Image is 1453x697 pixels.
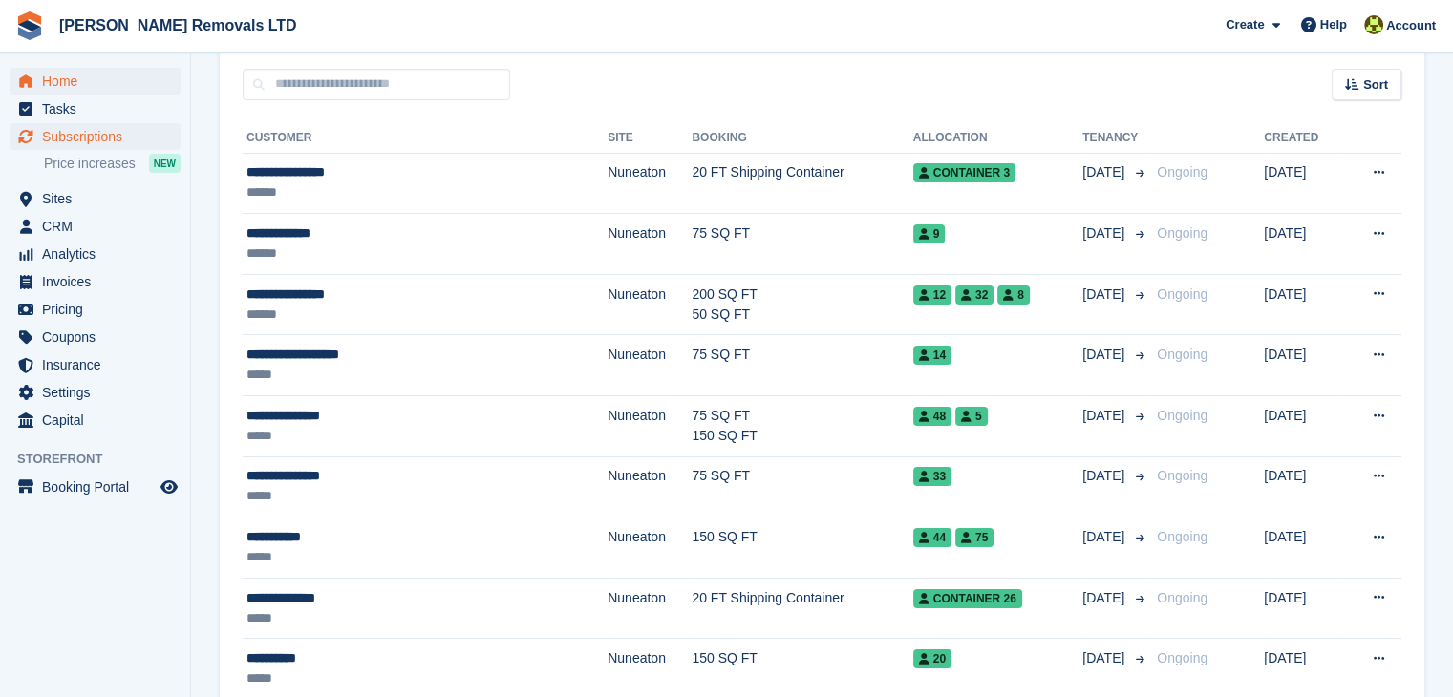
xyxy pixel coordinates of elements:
[10,213,181,240] a: menu
[608,517,692,579] td: Nuneaton
[1082,285,1128,305] span: [DATE]
[608,456,692,517] td: Nuneaton
[692,456,912,517] td: 75 SQ FT
[52,10,305,41] a: [PERSON_NAME] Removals LTD
[1364,15,1383,34] img: Sean Glenn
[1157,408,1207,423] span: Ongoing
[692,396,912,457] td: 75 SQ FT 150 SQ FT
[10,68,181,95] a: menu
[1082,648,1128,668] span: [DATE]
[913,224,946,243] span: 9
[1082,345,1128,365] span: [DATE]
[1264,274,1343,335] td: [DATE]
[1264,153,1343,214] td: [DATE]
[1082,162,1128,182] span: [DATE]
[1157,164,1207,180] span: Ongoing
[913,467,951,486] span: 33
[158,475,181,498] a: Preview store
[1082,466,1128,486] span: [DATE]
[1264,396,1343,457] td: [DATE]
[10,268,181,295] a: menu
[1082,223,1128,243] span: [DATE]
[913,589,1022,608] span: Container 26
[608,123,692,154] th: Site
[608,396,692,457] td: Nuneaton
[913,285,951,305] span: 12
[42,407,157,433] span: Capital
[608,335,692,396] td: Nuneaton
[44,153,181,174] a: Price increases NEW
[42,351,157,378] span: Insurance
[913,649,951,668] span: 20
[10,95,181,122] a: menu
[10,474,181,500] a: menu
[42,95,157,122] span: Tasks
[955,285,994,305] span: 32
[692,153,912,214] td: 20 FT Shipping Container
[10,296,181,323] a: menu
[913,346,951,365] span: 14
[42,268,157,295] span: Invoices
[42,241,157,267] span: Analytics
[10,324,181,350] a: menu
[42,474,157,500] span: Booking Portal
[692,517,912,579] td: 150 SQ FT
[1264,335,1343,396] td: [DATE]
[955,407,988,426] span: 5
[10,123,181,150] a: menu
[1157,347,1207,362] span: Ongoing
[997,285,1030,305] span: 8
[44,155,136,173] span: Price increases
[913,528,951,547] span: 44
[608,214,692,275] td: Nuneaton
[42,296,157,323] span: Pricing
[1264,517,1343,579] td: [DATE]
[955,528,994,547] span: 75
[15,11,44,40] img: stora-icon-8386f47178a22dfd0bd8f6a31ec36ba5ce8667c1dd55bd0f319d3a0aa187defe.svg
[149,154,181,173] div: NEW
[1226,15,1264,34] span: Create
[10,407,181,433] a: menu
[17,450,190,469] span: Storefront
[1157,225,1207,241] span: Ongoing
[10,241,181,267] a: menu
[1264,578,1343,639] td: [DATE]
[1157,468,1207,483] span: Ongoing
[10,379,181,406] a: menu
[1082,123,1149,154] th: Tenancy
[1157,650,1207,665] span: Ongoing
[1320,15,1347,34] span: Help
[608,578,692,639] td: Nuneaton
[913,123,1082,154] th: Allocation
[1264,214,1343,275] td: [DATE]
[1157,286,1207,302] span: Ongoing
[1157,529,1207,544] span: Ongoing
[1082,406,1128,426] span: [DATE]
[692,274,912,335] td: 200 SQ FT 50 SQ FT
[913,407,951,426] span: 48
[608,153,692,214] td: Nuneaton
[692,335,912,396] td: 75 SQ FT
[692,578,912,639] td: 20 FT Shipping Container
[42,324,157,350] span: Coupons
[10,351,181,378] a: menu
[692,214,912,275] td: 75 SQ FT
[1264,123,1343,154] th: Created
[608,274,692,335] td: Nuneaton
[1264,456,1343,517] td: [DATE]
[243,123,608,154] th: Customer
[42,185,157,212] span: Sites
[10,185,181,212] a: menu
[1082,588,1128,608] span: [DATE]
[1363,75,1388,95] span: Sort
[42,68,157,95] span: Home
[42,123,157,150] span: Subscriptions
[42,379,157,406] span: Settings
[1157,590,1207,605] span: Ongoing
[913,163,1015,182] span: Container 3
[1082,527,1128,547] span: [DATE]
[692,123,912,154] th: Booking
[1386,16,1436,35] span: Account
[42,213,157,240] span: CRM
